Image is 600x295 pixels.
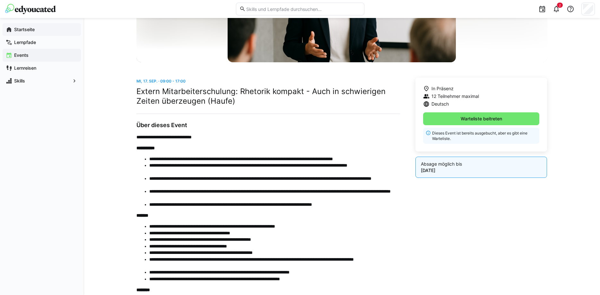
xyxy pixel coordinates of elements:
[246,6,361,12] input: Skills und Lernpfade durchsuchen…
[559,3,561,7] span: 2
[136,122,400,129] h3: Über dieses Event
[431,101,449,107] span: Deutsch
[421,167,542,174] p: [DATE]
[421,161,542,167] p: Absage möglich bis
[460,116,503,122] span: Warteliste beitreten
[136,87,400,106] h2: Extern Mitarbeiterschulung: Rhetorik kompakt - Auch in schwierigen Zeiten überzeugen (Haufe)
[431,85,454,92] span: In Präsenz
[432,130,536,141] p: Dieses Event ist bereits ausgebucht, aber es gibt eine Warteliste.
[136,79,186,83] span: Mi, 17. Sep. · 09:00 - 17:00
[423,112,540,125] button: Warteliste beitreten
[431,93,479,100] span: 12 Teilnehmer maximal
